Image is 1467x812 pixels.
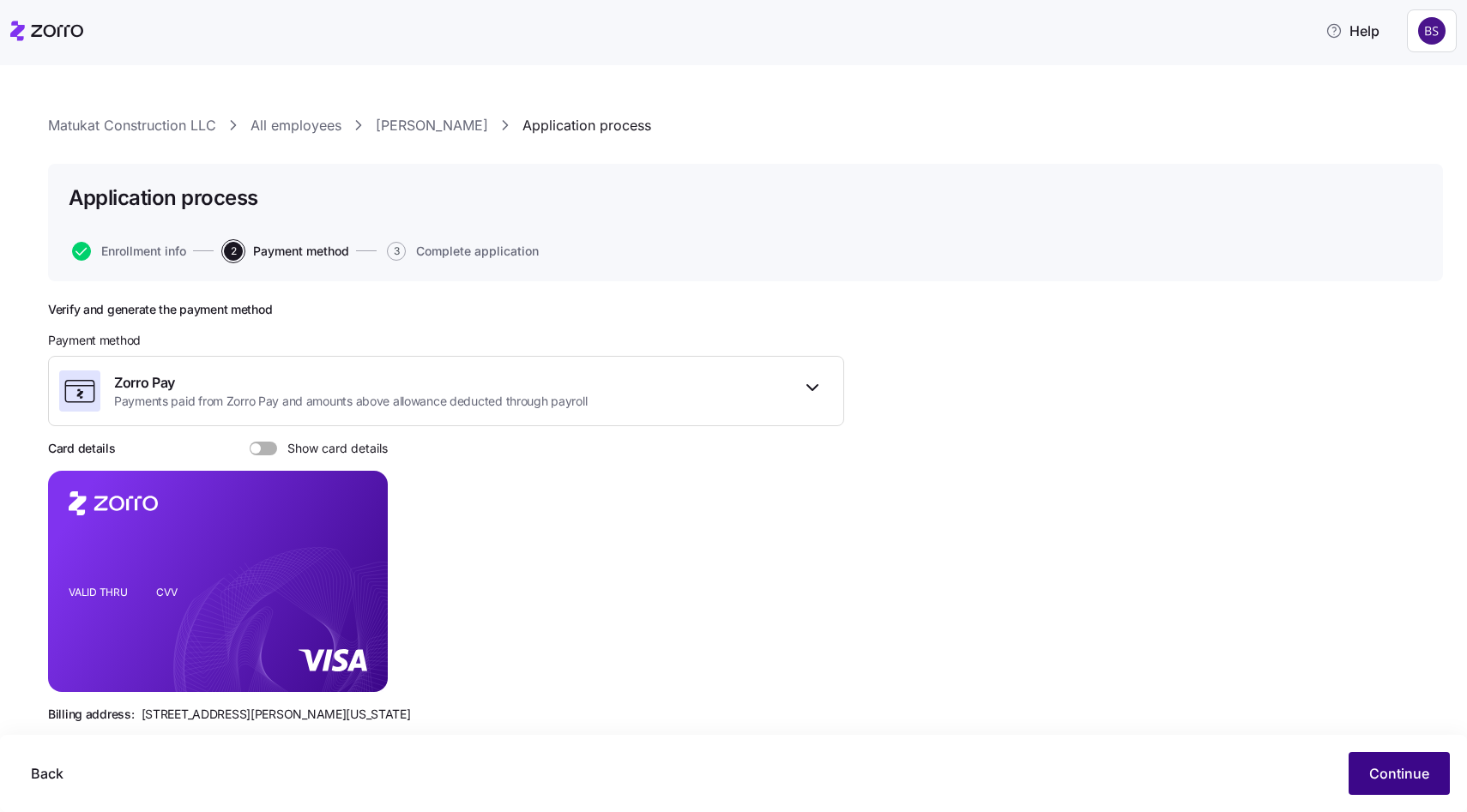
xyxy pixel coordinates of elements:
[1418,17,1446,45] img: 70e1238b338d2f51ab0eff200587d663
[48,302,844,318] h2: Verify and generate the payment method
[31,763,63,784] span: Back
[1349,752,1450,795] button: Continue
[522,115,651,136] a: Application process
[1325,21,1379,41] span: Help
[376,115,488,136] a: [PERSON_NAME]
[224,242,349,261] button: 2Payment method
[224,242,243,261] span: 2
[48,332,141,349] span: Payment method
[48,706,135,723] span: Billing address:
[387,242,406,261] span: 3
[387,242,539,261] button: 3Complete application
[114,372,587,394] span: Zorro Pay
[277,442,388,455] span: Show card details
[142,706,411,723] span: [STREET_ADDRESS][PERSON_NAME][US_STATE]
[383,242,539,261] a: 3Complete application
[69,184,258,211] h1: Application process
[416,245,539,257] span: Complete application
[69,242,186,261] a: Enrollment info
[48,115,216,136] a: Matukat Construction LLC
[101,245,186,257] span: Enrollment info
[72,242,186,261] button: Enrollment info
[48,440,116,457] h3: Card details
[1369,763,1429,784] span: Continue
[1312,14,1393,48] button: Help
[253,245,349,257] span: Payment method
[220,242,349,261] a: 2Payment method
[156,586,178,598] tspan: CVV
[17,752,77,795] button: Back
[251,115,341,136] a: All employees
[69,586,128,598] tspan: VALID THRU
[114,393,587,410] span: Payments paid from Zorro Pay and amounts above allowance deducted through payroll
